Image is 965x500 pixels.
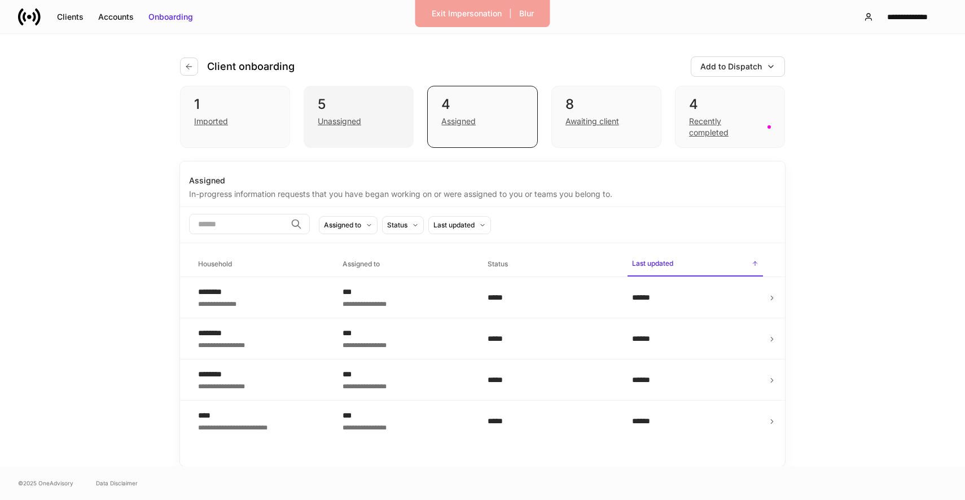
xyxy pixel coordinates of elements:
a: Data Disclaimer [96,479,138,488]
h6: Status [488,258,508,269]
button: Assigned to [319,216,378,234]
div: In-progress information requests that you have began working on or were assigned to you or teams ... [189,186,776,200]
div: Accounts [98,11,134,23]
div: 4Assigned [427,86,537,148]
div: Unassigned [318,116,361,127]
button: Status [382,216,424,234]
div: Assigned [189,175,776,186]
div: Status [387,220,407,230]
div: Exit Impersonation [432,8,502,19]
div: Awaiting client [565,116,619,127]
div: Last updated [433,220,475,230]
div: 5 [318,95,400,113]
div: 5Unassigned [304,86,414,148]
div: 8Awaiting client [551,86,661,148]
div: 4 [441,95,523,113]
span: Assigned to [338,253,473,276]
div: Assigned to [324,220,361,230]
div: Imported [194,116,228,127]
div: 1Imported [180,86,290,148]
button: Onboarding [141,8,200,26]
div: Recently completed [689,116,761,138]
h6: Last updated [632,258,673,269]
span: Household [194,253,329,276]
span: © 2025 OneAdvisory [18,479,73,488]
div: 1 [194,95,276,113]
button: Add to Dispatch [691,56,785,77]
div: 8 [565,95,647,113]
h4: Client onboarding [207,60,295,73]
div: Blur [519,8,534,19]
button: Clients [50,8,91,26]
button: Last updated [428,216,491,234]
span: Status [483,253,619,276]
h6: Household [198,258,232,269]
div: 4Recently completed [675,86,785,148]
div: Add to Dispatch [700,61,762,72]
button: Blur [512,5,541,23]
button: Accounts [91,8,141,26]
div: Assigned [441,116,476,127]
button: Exit Impersonation [424,5,509,23]
span: Last updated [628,252,763,277]
div: 4 [689,95,771,113]
div: Clients [57,11,84,23]
div: Onboarding [148,11,193,23]
h6: Assigned to [343,258,380,269]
